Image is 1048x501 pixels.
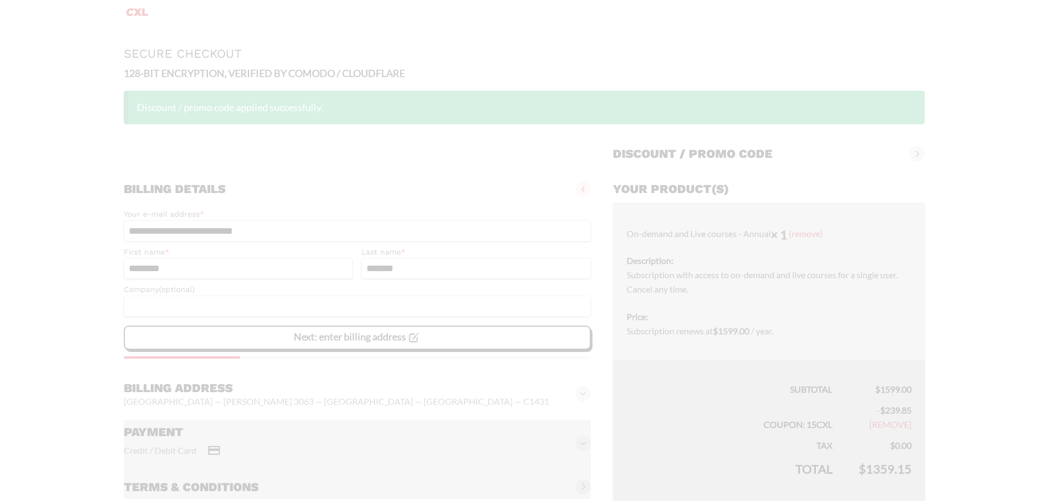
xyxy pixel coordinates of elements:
[124,208,591,221] label: Your e-mail address
[124,381,549,396] h3: Billing address
[124,326,591,350] vaadin-button: Next: enter billing address
[124,181,226,197] h3: Billing details
[124,283,591,296] label: Company
[124,396,549,407] vaadin-horizontal-layout: [GEOGRAPHIC_DATA] — [PERSON_NAME] 3063 — [GEOGRAPHIC_DATA] — [GEOGRAPHIC_DATA] — C1431
[124,47,925,60] h1: Secure Checkout
[361,246,591,258] label: Last name
[159,285,195,294] span: (optional)
[124,91,925,124] div: Discount / promo code applied successfully.
[613,146,772,162] h3: Discount / promo code
[124,246,353,258] label: First name
[124,67,405,79] strong: 128-BIT ENCRYPTION, VERIFIED BY COMODO / CLOUDFLARE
